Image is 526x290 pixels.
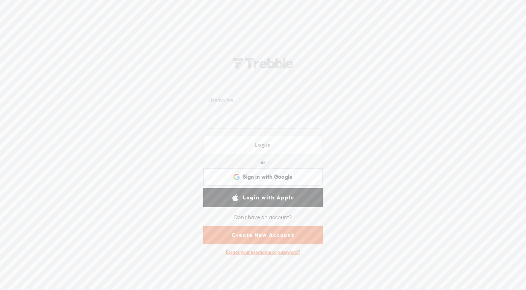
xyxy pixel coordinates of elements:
a: Create New Account [203,226,323,244]
a: Login with Apple [203,188,323,207]
div: or [261,157,265,168]
span: Sign in with Google [243,173,293,180]
div: Don't have an account? [234,210,292,225]
div: Sign in with Google [203,168,323,186]
a: Login [203,136,323,154]
input: Username [207,93,321,107]
div: Forgot your username or password? [222,246,304,259]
